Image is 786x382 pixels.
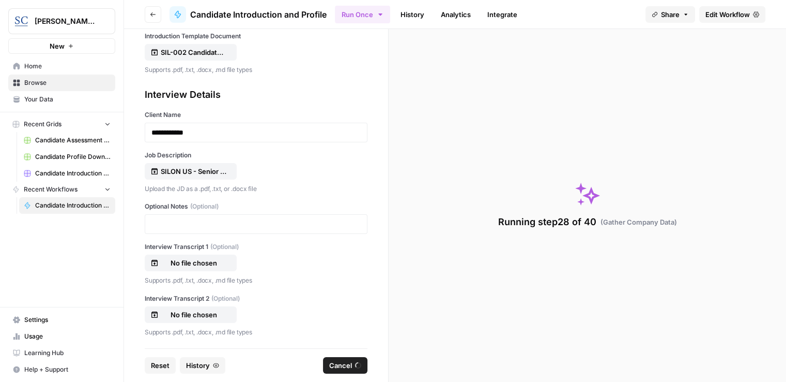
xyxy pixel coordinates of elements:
span: Cancel [329,360,352,371]
span: Candidate Assessment Download Sheet [35,136,111,145]
span: Candidate Profile Download Sheet [35,152,111,161]
p: Supports .pdf, .txt, .docx, .md file types [145,65,367,75]
p: No file chosen [161,310,227,320]
p: Supports .pdf, .txt, .docx, .md file types [145,327,367,337]
span: Your Data [24,95,111,104]
span: History [186,360,210,371]
label: Optional Notes [145,202,367,211]
img: Stanton Chase Nashville Logo [12,12,30,31]
span: New [50,41,65,51]
button: History [180,357,225,374]
span: Candidate Introduction and Profile [190,8,327,21]
button: Recent Grids [8,116,115,132]
label: Interview Transcript 1 [145,242,367,252]
label: Job Description [145,151,367,160]
span: ( Gather Company Data ) [600,217,677,227]
p: Upload the JD as a .pdf, .txt, or .docx file [145,184,367,194]
span: Candidate Introduction and Profile [35,201,111,210]
a: Learning Hub [8,345,115,361]
span: Reset [151,360,169,371]
label: Client Name [145,110,367,120]
button: New [8,38,115,54]
span: Home [24,62,111,71]
p: SILON US - Senior Sales Manager Recruitment Profile.pdf [161,166,227,177]
p: SIL-002 Candidate Introduction Template.docx [161,47,227,57]
a: Candidate Assessment Download Sheet [19,132,115,149]
button: Run Once [335,6,390,23]
a: Candidate Introduction and Profile [169,6,327,23]
button: Cancel [323,357,367,374]
span: Browse [24,78,111,87]
span: Edit Workflow [705,9,750,20]
a: Browse [8,75,115,91]
span: Share [661,9,680,20]
span: Settings [24,315,111,325]
button: SIL-002 Candidate Introduction Template.docx [145,44,237,61]
a: Your Data [8,91,115,108]
button: Help + Support [8,361,115,378]
span: (Optional) [210,242,239,252]
a: Candidate Introduction Download Sheet [19,165,115,182]
div: Interview Details [145,87,367,102]
span: [PERSON_NAME] [GEOGRAPHIC_DATA] [35,16,97,26]
button: No file chosen [145,306,237,323]
a: Home [8,58,115,75]
button: No file chosen [145,255,237,271]
span: Recent Workflows [24,185,78,194]
span: Usage [24,332,111,341]
button: Recent Workflows [8,182,115,197]
a: Candidate Introduction and Profile [19,197,115,214]
button: SILON US - Senior Sales Manager Recruitment Profile.pdf [145,163,237,180]
a: History [394,6,430,23]
a: Integrate [481,6,523,23]
button: Workspace: Stanton Chase Nashville [8,8,115,34]
p: No file chosen [161,258,227,268]
span: (Optional) [211,294,240,303]
a: Settings [8,312,115,328]
span: Recent Grids [24,120,61,129]
label: Introduction Template Document [145,32,367,41]
p: Supports .pdf, .txt, .docx, .md file types [145,275,367,286]
span: Help + Support [24,365,111,374]
a: Usage [8,328,115,345]
span: Learning Hub [24,348,111,358]
span: Candidate Introduction Download Sheet [35,169,111,178]
a: Analytics [435,6,477,23]
a: Candidate Profile Download Sheet [19,149,115,165]
a: Edit Workflow [699,6,765,23]
label: Interview Transcript 2 [145,294,367,303]
div: Running step 28 of 40 [498,215,677,229]
span: (Optional) [190,202,219,211]
button: Share [645,6,695,23]
button: Reset [145,357,176,374]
